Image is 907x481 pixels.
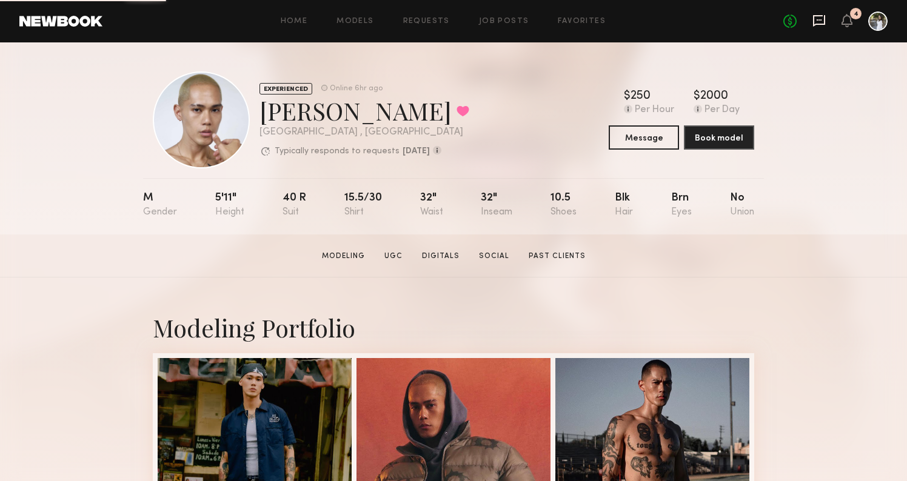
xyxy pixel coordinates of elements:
div: 15.5/30 [344,193,382,217]
a: Social [474,251,514,262]
div: $ [694,90,700,102]
a: Modeling [317,251,370,262]
div: Modeling Portfolio [153,311,754,343]
div: 32" [420,193,443,217]
div: 32" [481,193,512,217]
div: [GEOGRAPHIC_DATA] , [GEOGRAPHIC_DATA] [259,127,469,138]
div: Per Day [705,105,740,116]
div: M [143,193,177,217]
a: Digitals [417,251,464,262]
b: [DATE] [403,147,430,156]
a: Home [281,18,308,25]
div: Blk [615,193,633,217]
p: Typically responds to requests [275,147,400,156]
div: [PERSON_NAME] [259,95,469,127]
div: 40 r [283,193,306,217]
div: 250 [631,90,651,102]
div: EXPERIENCED [259,83,312,95]
a: Past Clients [524,251,591,262]
div: Online 6hr ago [330,85,383,93]
div: 10.5 [551,193,577,217]
a: Models [336,18,373,25]
a: Favorites [558,18,606,25]
div: 2000 [700,90,728,102]
a: Job Posts [479,18,529,25]
div: 5'11" [215,193,244,217]
div: Per Hour [635,105,674,116]
a: UGC [380,251,407,262]
a: Requests [403,18,450,25]
div: Brn [671,193,692,217]
div: No [730,193,754,217]
div: 4 [854,11,858,18]
div: $ [624,90,631,102]
button: Message [609,125,679,150]
button: Book model [684,125,754,150]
